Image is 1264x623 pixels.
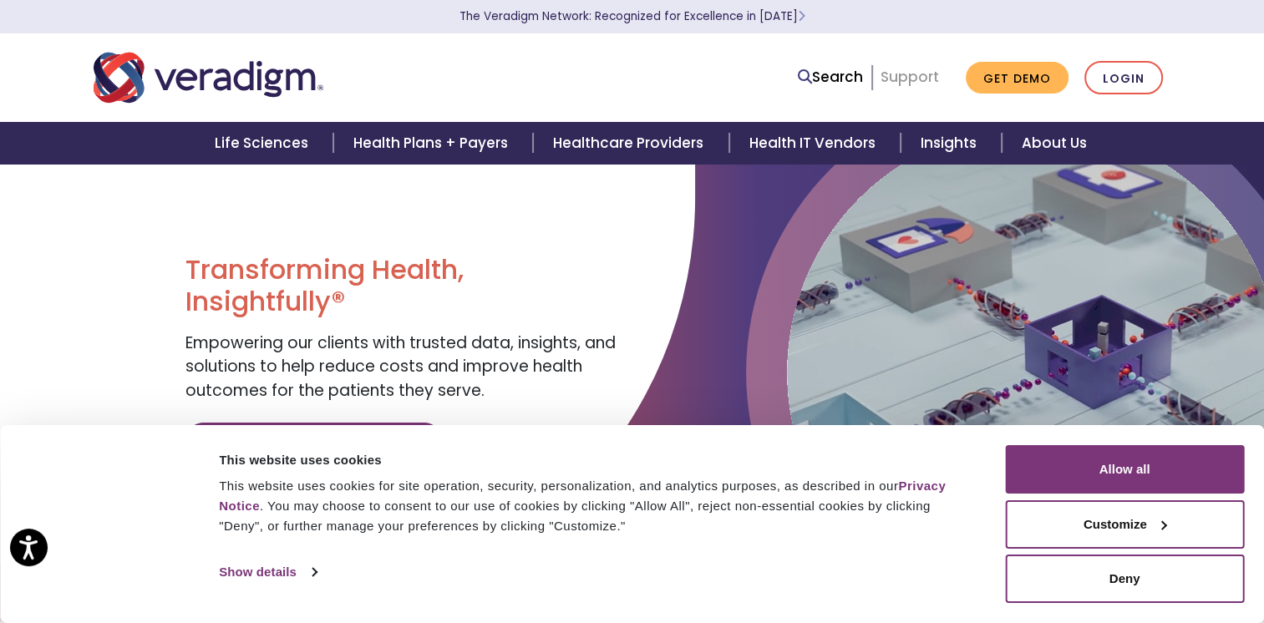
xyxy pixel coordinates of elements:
button: Allow all [1005,445,1244,494]
a: Discover Veradigm's Value [185,423,443,461]
a: Healthcare Providers [533,122,728,165]
a: About Us [1002,122,1107,165]
a: The Veradigm Network: Recognized for Excellence in [DATE]Learn More [459,8,805,24]
a: Health Plans + Payers [333,122,533,165]
a: Login [1084,61,1163,95]
a: Show details [219,560,316,585]
a: Life Sciences [195,122,333,165]
img: Veradigm logo [94,50,323,105]
a: Search [798,66,863,89]
a: Health IT Vendors [729,122,901,165]
iframe: Drift Chat Widget [944,504,1244,603]
span: Empowering our clients with trusted data, insights, and solutions to help reduce costs and improv... [185,332,615,402]
div: This website uses cookies for site operation, security, personalization, and analytics purposes, ... [219,476,967,536]
h1: Transforming Health, Insightfully® [185,254,619,318]
a: Support [881,67,939,87]
button: Customize [1005,500,1244,549]
span: Learn More [798,8,805,24]
a: Insights [901,122,1002,165]
a: Get Demo [966,62,1069,94]
div: This website uses cookies [219,450,967,470]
